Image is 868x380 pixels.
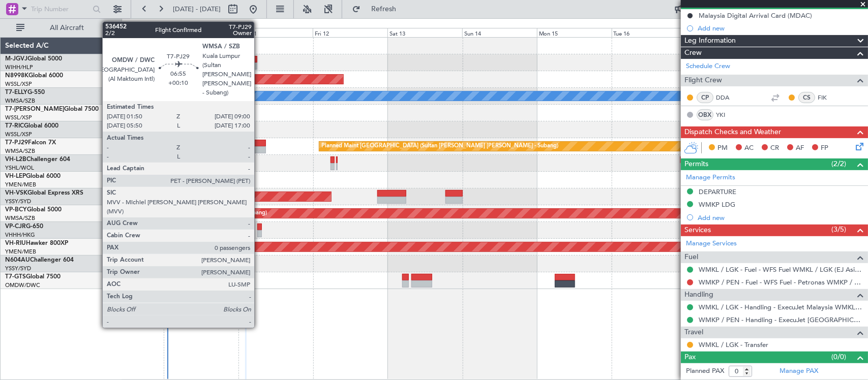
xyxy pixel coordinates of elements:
span: VH-RIU [5,240,26,246]
span: Travel [684,327,703,338]
div: CS [798,92,815,103]
a: T7-[PERSON_NAME]Global 7500 [5,106,99,112]
a: YKI [716,110,739,119]
span: T7-RIC [5,123,24,129]
span: Crew [684,47,702,59]
a: YMEN/MEB [5,248,36,256]
div: Tue 16 [612,28,686,37]
a: Schedule Crew [686,61,730,72]
a: Manage Permits [686,173,735,183]
a: M-JGVJGlobal 5000 [5,56,62,62]
a: VHHH/HKG [5,231,35,239]
span: VH-L2B [5,156,26,163]
span: T7-[PERSON_NAME] [5,106,64,112]
a: VH-VSKGlobal Express XRS [5,190,83,196]
span: T7-ELLY [5,89,27,96]
span: N8998K [5,73,28,79]
span: (2/2) [831,159,846,169]
div: [DATE] [124,20,141,29]
div: CP [697,92,713,103]
span: (0/0) [831,352,846,362]
span: All Aircraft [26,24,107,31]
span: (3/5) [831,224,846,235]
a: WMSA/SZB [5,147,35,155]
span: [DATE] - [DATE] [173,5,221,14]
a: WMSA/SZB [5,97,35,105]
span: Services [684,225,711,236]
div: Mon 15 [537,28,612,37]
a: VP-CJRG-650 [5,224,43,230]
input: Trip Number [31,2,89,17]
a: YSSY/SYD [5,265,31,272]
a: T7-ELLYG-550 [5,89,45,96]
div: Add new [698,213,863,222]
span: VP-CJR [5,224,26,230]
label: Planned PAX [686,366,724,376]
span: CR [770,143,779,153]
a: N8998KGlobal 6000 [5,73,63,79]
a: VP-BCYGlobal 5000 [5,207,62,213]
span: AC [744,143,754,153]
div: Malaysia Digital Arrival Card (MDAC) [699,11,812,20]
div: Sat 13 [387,28,462,37]
span: N604AU [5,257,30,263]
div: Add new [698,24,863,33]
span: Permits [684,159,708,170]
span: VP-BCY [5,207,27,213]
span: VH-LEP [5,173,26,179]
div: Planned Maint [GEOGRAPHIC_DATA] (Sultan [PERSON_NAME] [PERSON_NAME] - Subang) [322,139,559,154]
a: WMKL / LGK - Handling - ExecuJet Malaysia WMKL / LGK [699,303,863,311]
span: Refresh [363,6,405,13]
span: VH-VSK [5,190,27,196]
span: AF [796,143,804,153]
button: All Aircraft [11,20,110,36]
a: VH-LEPGlobal 6000 [5,173,61,179]
a: WSSL/XSP [5,114,32,121]
span: FP [821,143,828,153]
a: DDA [716,93,739,102]
a: Manage Services [686,239,737,249]
a: OMDW/DWC [5,281,40,289]
a: WSSL/XSP [5,80,32,88]
a: WMSA/SZB [5,214,35,222]
a: T7-GTSGlobal 7500 [5,274,61,280]
a: T7-PJ29Falcon 7X [5,140,56,146]
a: WIHH/HLP [5,64,33,71]
div: OBX [697,109,713,120]
span: Dispatch Checks and Weather [684,126,781,138]
div: DEPARTURE [699,187,736,196]
a: YSSY/SYD [5,198,31,205]
a: VH-RIUHawker 800XP [5,240,68,246]
a: WMKL / LGK - Transfer [699,340,768,349]
a: WMKP / PEN - Fuel - WFS Fuel - Petronas WMKP / PEN (EJ Asia Only) [699,278,863,287]
span: Leg Information [684,35,736,47]
a: WMKL / LGK - Fuel - WFS Fuel WMKL / LGK (EJ Asia Only) [699,265,863,274]
a: VH-L2BChallenger 604 [5,156,70,163]
span: Handling [684,289,713,301]
div: Wed 10 [164,28,238,37]
a: YMEN/MEB [5,181,36,188]
div: Tue 9 [89,28,164,37]
div: Thu 11 [238,28,313,37]
a: WSSL/XSP [5,131,32,138]
a: YSHL/WOL [5,164,34,172]
a: WMKP / PEN - Handling - ExecuJet [GEOGRAPHIC_DATA] WMKP / PEN [699,315,863,324]
span: M-JGVJ [5,56,27,62]
a: Manage PAX [780,366,818,376]
a: FIK [818,93,841,102]
button: Refresh [347,1,408,17]
a: T7-RICGlobal 6000 [5,123,58,129]
div: WMKP LDG [699,200,735,209]
div: Sun 14 [462,28,537,37]
span: T7-PJ29 [5,140,28,146]
div: Unplanned Maint [GEOGRAPHIC_DATA] (Sultan [PERSON_NAME] [PERSON_NAME] - Subang) [23,206,267,221]
span: PM [717,143,728,153]
span: Flight Crew [684,75,722,86]
span: Fuel [684,251,698,263]
div: Fri 12 [313,28,387,37]
span: Pax [684,352,696,363]
span: T7-GTS [5,274,26,280]
a: N604AUChallenger 604 [5,257,74,263]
